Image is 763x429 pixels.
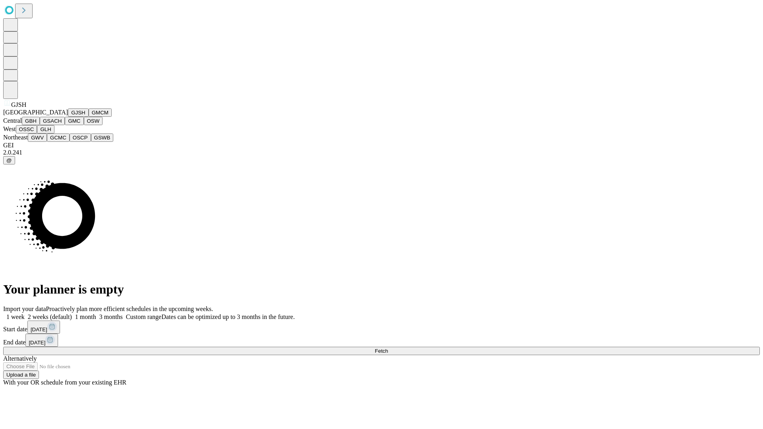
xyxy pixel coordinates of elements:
[40,117,65,125] button: GSACH
[6,157,12,163] span: @
[46,305,213,312] span: Proactively plan more efficient schedules in the upcoming weeks.
[11,101,26,108] span: GJSH
[68,108,89,117] button: GJSH
[3,126,16,132] span: West
[27,321,60,334] button: [DATE]
[84,117,103,125] button: OSW
[3,305,46,312] span: Import your data
[16,125,37,133] button: OSSC
[47,133,70,142] button: GCMC
[89,108,112,117] button: GMCM
[28,313,72,320] span: 2 weeks (default)
[91,133,114,142] button: GSWB
[6,313,25,320] span: 1 week
[375,348,388,354] span: Fetch
[3,379,126,386] span: With your OR schedule from your existing EHR
[99,313,123,320] span: 3 months
[25,334,58,347] button: [DATE]
[3,142,760,149] div: GEI
[3,282,760,297] h1: Your planner is empty
[3,347,760,355] button: Fetch
[75,313,96,320] span: 1 month
[3,334,760,347] div: End date
[29,340,45,346] span: [DATE]
[3,117,22,124] span: Central
[3,109,68,116] span: [GEOGRAPHIC_DATA]
[3,321,760,334] div: Start date
[31,327,47,332] span: [DATE]
[3,134,28,141] span: Northeast
[3,149,760,156] div: 2.0.241
[161,313,294,320] span: Dates can be optimized up to 3 months in the future.
[70,133,91,142] button: OSCP
[3,156,15,164] button: @
[28,133,47,142] button: GWV
[65,117,83,125] button: GMC
[3,355,37,362] span: Alternatively
[126,313,161,320] span: Custom range
[3,371,39,379] button: Upload a file
[22,117,40,125] button: GBH
[37,125,54,133] button: GLH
